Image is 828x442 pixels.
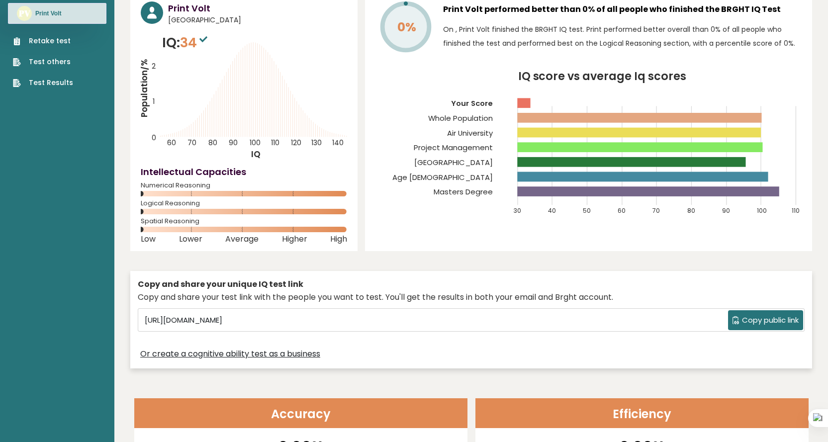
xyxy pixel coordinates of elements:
tspan: 110 [271,138,279,148]
span: Spatial Reasoning [141,219,347,223]
div: Copy and share your test link with the people you want to test. You'll get the results in both yo... [138,291,805,303]
header: Efficiency [475,398,809,428]
span: 34 [180,33,210,52]
tspan: 1 [153,96,155,106]
h3: Print Volt performed better than 0% of all people who finished the BRGHT IQ Test [443,1,802,17]
tspan: Whole Population [428,113,493,123]
h3: Print Volt [168,1,347,15]
span: Higher [282,237,307,241]
span: High [330,237,347,241]
p: On , Print Volt finished the BRGHT IQ test. Print performed better overall than 0% of all people ... [443,22,802,50]
a: Retake test [13,36,73,46]
tspan: 90 [229,138,238,148]
tspan: [GEOGRAPHIC_DATA] [414,157,493,168]
a: Test Results [13,78,73,88]
header: Accuracy [134,398,467,428]
tspan: 50 [583,207,591,215]
tspan: Project Management [414,143,493,153]
tspan: IQ [251,148,261,160]
span: [GEOGRAPHIC_DATA] [168,15,347,25]
h4: Intellectual Capacities [141,165,347,178]
tspan: 80 [208,138,217,148]
span: Lower [179,237,202,241]
text: PV [18,7,30,19]
tspan: Air University [447,128,493,138]
tspan: 2 [152,61,156,71]
a: Or create a cognitive ability test as a business [140,348,320,360]
h3: Print Volt [35,9,61,17]
tspan: 30 [513,207,521,215]
span: Copy public link [742,315,799,326]
tspan: 80 [688,207,696,215]
tspan: 60 [618,207,626,215]
tspan: 90 [723,207,731,215]
tspan: 60 [167,138,176,148]
tspan: 120 [291,138,301,148]
span: Numerical Reasoning [141,183,347,187]
span: Average [225,237,259,241]
tspan: 100 [250,138,261,148]
tspan: Masters Degree [434,187,493,197]
div: Copy and share your unique IQ test link [138,278,805,290]
button: Copy public link [728,310,803,330]
tspan: 130 [311,138,322,148]
tspan: 0% [397,18,416,36]
tspan: 40 [548,207,556,215]
span: Low [141,237,156,241]
a: Test others [13,57,73,67]
tspan: IQ score vs average Iq scores [518,69,687,84]
tspan: 100 [757,207,767,215]
p: IQ: [162,33,210,53]
tspan: 110 [792,207,800,215]
span: Logical Reasoning [141,201,347,205]
tspan: Population/% [138,59,150,117]
tspan: Your Score [451,98,493,108]
tspan: 0 [152,133,156,143]
tspan: 70 [187,138,196,148]
tspan: 70 [652,207,660,215]
tspan: Age [DEMOGRAPHIC_DATA] [392,172,493,182]
tspan: 140 [332,138,344,148]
